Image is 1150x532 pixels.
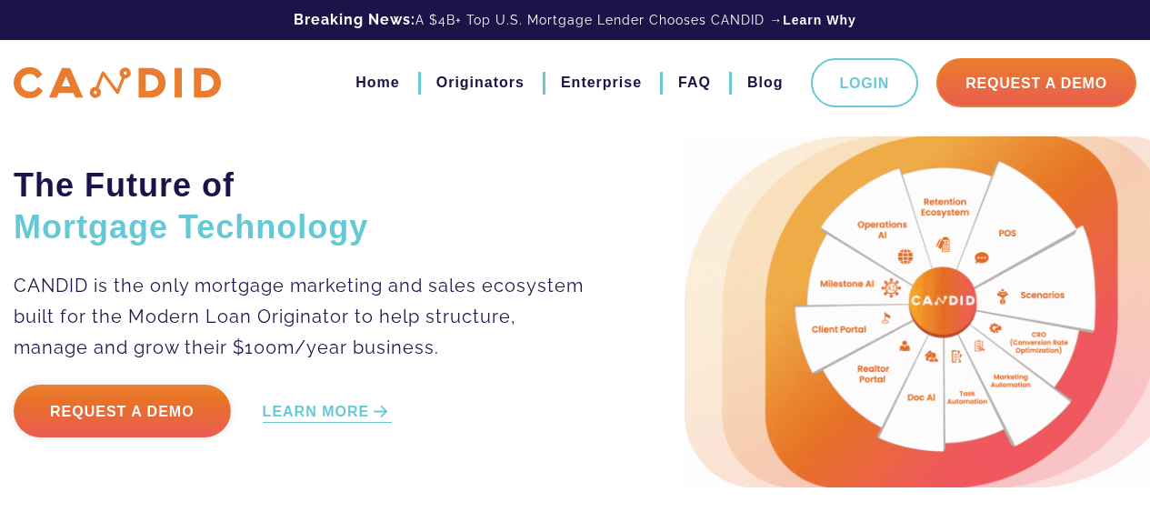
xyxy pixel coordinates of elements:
a: Originators [436,67,525,98]
p: CANDID is the only mortgage marketing and sales ecosystem built for the Modern Loan Originator to... [14,270,594,363]
a: LEARN MORE [263,402,393,423]
span: Mortgage Technology [14,208,368,246]
a: Request a Demo [14,385,231,437]
a: Login [811,58,919,107]
img: CANDID APP [14,67,221,99]
a: Home [355,67,399,98]
h2: The Future of [14,165,594,248]
a: Learn Why [783,11,856,29]
a: Blog [747,67,784,98]
b: Breaking News: [294,11,415,28]
a: FAQ [678,67,711,98]
a: Enterprise [561,67,642,98]
a: Request A Demo [936,58,1136,107]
